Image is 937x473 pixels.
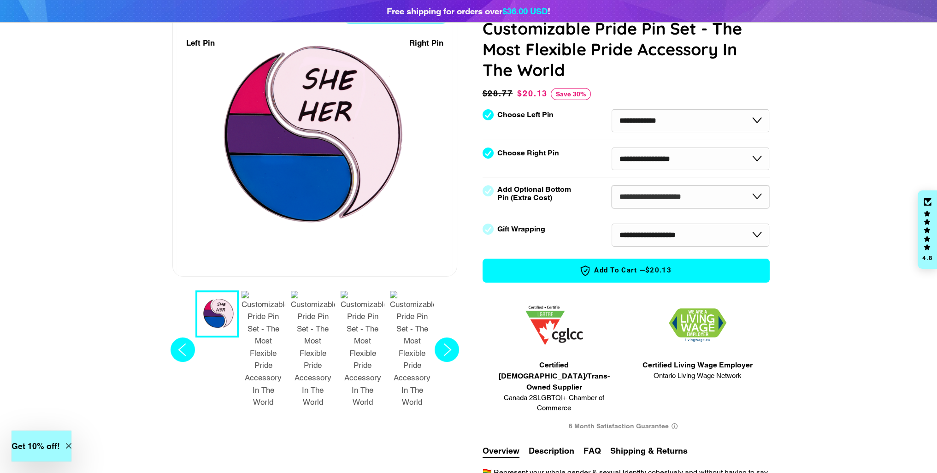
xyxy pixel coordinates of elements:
label: Add Optional Bottom Pin (Extra Cost) [497,185,575,202]
button: Previous slide [168,290,198,413]
img: 1706832627.png [669,308,726,342]
span: Canada 2SLGBTQI+ Chamber of Commerce [487,393,622,414]
div: Click to open Judge.me floating reviews tab [918,190,937,269]
button: Shipping & Returns [610,444,688,457]
div: Right Pin [409,37,443,49]
img: Customizable Pride Pin Set - The Most Flexible Pride Accessory In The World [341,291,385,408]
label: Choose Right Pin [497,149,559,157]
div: 6 Month Satisfaction Guarantee [483,418,770,435]
button: 4 / 7 [338,290,388,413]
h1: Customizable Pride Pin Set - The Most Flexible Pride Accessory In The World [483,18,770,80]
button: 2 / 7 [239,290,289,413]
span: Certified [DEMOGRAPHIC_DATA]/Trans-Owned Supplier [487,360,622,393]
button: 1 / 7 [195,290,239,337]
span: $20.13 [517,89,548,98]
img: 1705457225.png [525,306,583,345]
button: Add to Cart —$20.13 [483,259,770,283]
button: 3 / 7 [288,290,338,413]
button: Description [529,444,574,457]
button: 5 / 7 [387,290,437,413]
label: Choose Left Pin [497,111,554,119]
span: Add to Cart — [497,265,755,277]
span: $20.13 [645,266,672,275]
label: Gift Wrapping [497,225,545,233]
span: $28.77 [483,87,515,100]
span: Ontario Living Wage Network [642,371,753,381]
button: Overview [483,444,519,458]
img: Customizable Pride Pin Set - The Most Flexible Pride Accessory In The World [390,291,434,408]
button: Next slide [432,290,462,413]
button: FAQ [583,444,601,457]
span: Save 30% [551,88,591,100]
img: Customizable Pride Pin Set - The Most Flexible Pride Accessory In The World [242,291,286,408]
div: 4.8 [922,255,933,261]
div: Free shipping for orders over ! [387,5,550,18]
span: Certified Living Wage Employer [642,360,753,371]
img: Customizable Pride Pin Set - The Most Flexible Pride Accessory In The World [291,291,335,408]
span: $36.00 USD [502,6,548,16]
